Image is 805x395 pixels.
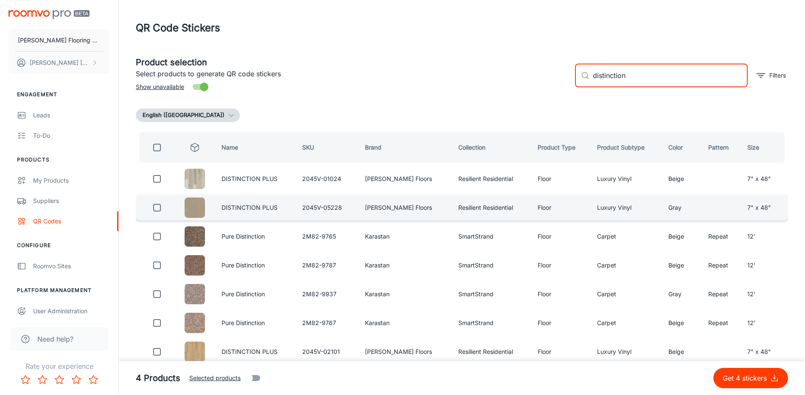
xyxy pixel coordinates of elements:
[701,132,741,163] th: Pattern
[358,195,452,220] td: [PERSON_NAME] Floors
[590,281,661,307] td: Carpet
[701,281,741,307] td: Repeat
[34,371,51,388] button: Rate 2 star
[358,224,452,249] td: Karastan
[590,310,661,336] td: Carpet
[452,281,531,307] td: SmartStrand
[662,253,701,278] td: Beige
[531,253,590,278] td: Floor
[452,339,531,364] td: Resilient Residential
[531,310,590,336] td: Floor
[452,195,531,220] td: Resilient Residential
[295,195,358,220] td: 2045V-05228
[51,371,68,388] button: Rate 3 star
[295,339,358,364] td: 2045V-02101
[37,334,73,344] span: Need help?
[295,224,358,249] td: 2M82-9765
[740,195,788,220] td: 7" x 48"
[740,132,788,163] th: Size
[593,64,748,87] input: Search by SKU, brand, collection...
[358,281,452,307] td: Karastan
[215,339,295,364] td: DISTINCTION PLUS
[136,108,240,122] button: English ([GEOGRAPHIC_DATA])
[33,261,110,271] div: Roomvo Sites
[590,339,661,364] td: Luxury Vinyl
[713,368,788,388] button: Get 4 stickers
[452,166,531,192] td: Resilient Residential
[30,58,90,67] p: [PERSON_NAME] [PERSON_NAME]
[295,253,358,278] td: 2M82-9787
[215,224,295,249] td: Pure Distinction
[358,132,452,163] th: Brand
[531,132,590,163] th: Product Type
[358,253,452,278] td: Karastan
[136,82,184,92] span: Show unavailable
[590,195,661,220] td: Luxury Vinyl
[662,166,701,192] td: Beige
[358,339,452,364] td: [PERSON_NAME] Floors
[662,281,701,307] td: Gray
[531,224,590,249] td: Floor
[723,373,770,383] p: Get 4 stickers
[215,281,295,307] td: Pure Distinction
[452,224,531,249] td: SmartStrand
[701,253,741,278] td: Repeat
[740,166,788,192] td: 7" x 48"
[8,10,90,19] img: Roomvo PRO Beta
[17,371,34,388] button: Rate 1 star
[358,310,452,336] td: Karastan
[590,166,661,192] td: Luxury Vinyl
[590,132,661,163] th: Product Subtype
[590,253,661,278] td: Carpet
[136,372,180,384] h5: 4 Products
[7,361,112,371] p: Rate your experience
[295,132,358,163] th: SKU
[701,310,741,336] td: Repeat
[701,224,741,249] td: Repeat
[85,371,102,388] button: Rate 5 star
[295,281,358,307] td: 2M82-9937
[33,131,110,140] div: To-do
[136,69,568,79] p: Select products to generate QR code stickers
[189,373,241,383] span: Selected products
[136,20,220,36] h1: QR Code Stickers
[215,253,295,278] td: Pure Distinction
[33,111,110,120] div: Leads
[662,195,701,220] td: Gray
[136,56,568,69] h5: Product selection
[33,217,110,226] div: QR Codes
[740,310,788,336] td: 12'
[18,36,101,45] p: [PERSON_NAME] Flooring Stores - Bozeman
[740,339,788,364] td: 7" x 48"
[531,281,590,307] td: Floor
[769,71,786,80] p: Filters
[531,339,590,364] td: Floor
[662,224,701,249] td: Beige
[531,166,590,192] td: Floor
[662,339,701,364] td: Beige
[452,310,531,336] td: SmartStrand
[8,29,110,51] button: [PERSON_NAME] Flooring Stores - Bozeman
[68,371,85,388] button: Rate 4 star
[740,224,788,249] td: 12'
[662,310,701,336] td: Beige
[33,196,110,206] div: Suppliers
[452,253,531,278] td: SmartStrand
[8,52,110,74] button: [PERSON_NAME] [PERSON_NAME]
[33,176,110,185] div: My Products
[590,224,661,249] td: Carpet
[452,132,531,163] th: Collection
[531,195,590,220] td: Floor
[215,195,295,220] td: DISTINCTION PLUS
[740,281,788,307] td: 12'
[215,132,295,163] th: Name
[740,253,788,278] td: 12'
[295,310,358,336] td: 2M82-9767
[662,132,701,163] th: Color
[215,310,295,336] td: Pure Distinction
[755,69,788,82] button: filter
[295,166,358,192] td: 2045V-01024
[33,306,110,316] div: User Administration
[215,166,295,192] td: DISTINCTION PLUS
[358,166,452,192] td: [PERSON_NAME] Floors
